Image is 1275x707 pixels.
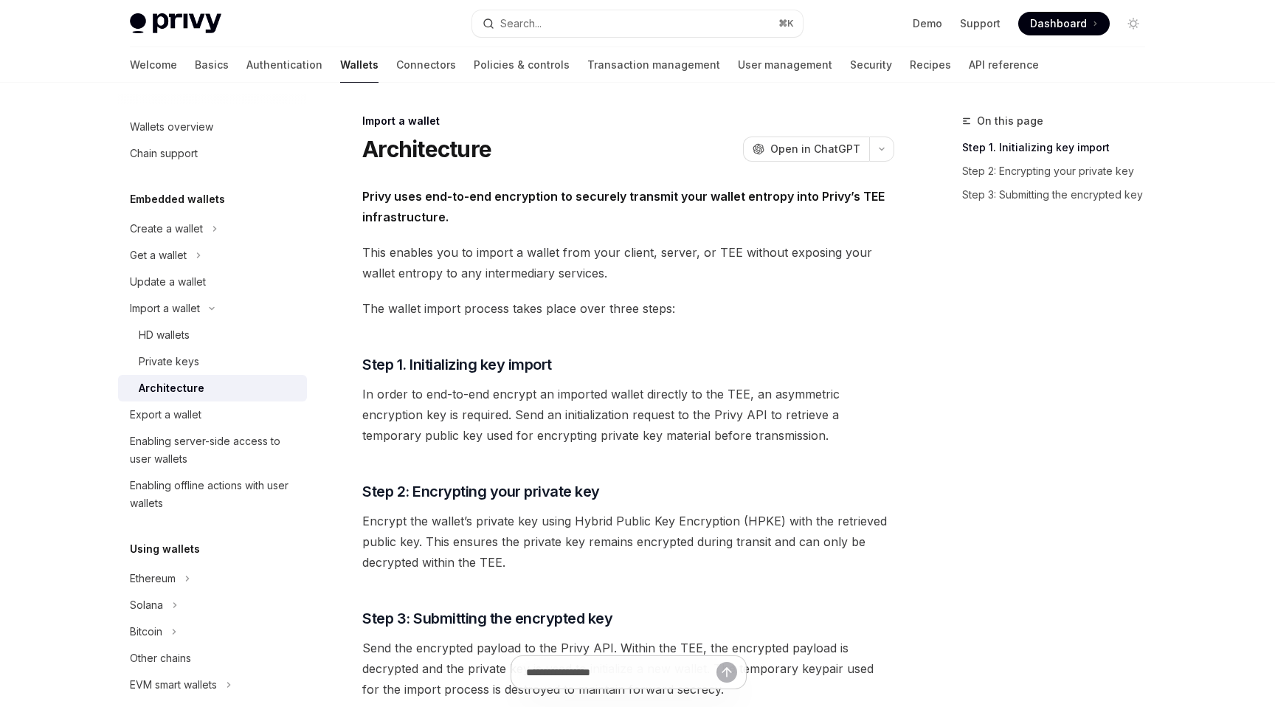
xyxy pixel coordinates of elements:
[850,47,892,83] a: Security
[130,477,298,512] div: Enabling offline actions with user wallets
[130,649,191,667] div: Other chains
[362,242,894,283] span: This enables you to import a wallet from your client, server, or TEE without exposing your wallet...
[118,428,307,472] a: Enabling server-side access to user wallets
[913,16,942,31] a: Demo
[362,511,894,573] span: Encrypt the wallet’s private key using Hybrid Public Key Encryption (HPKE) with the retrieved pub...
[118,645,307,672] a: Other chains
[118,375,307,401] a: Architecture
[139,326,190,344] div: HD wallets
[130,540,200,558] h5: Using wallets
[362,189,885,224] strong: Privy uses end-to-end encryption to securely transmit your wallet entropy into Privy’s TEE infras...
[118,472,307,517] a: Enabling offline actions with user wallets
[962,183,1157,207] a: Step 3: Submitting the encrypted key
[130,676,217,694] div: EVM smart wallets
[396,47,456,83] a: Connectors
[1122,12,1145,35] button: Toggle dark mode
[118,348,307,375] a: Private keys
[130,570,176,587] div: Ethereum
[130,406,201,424] div: Export a wallet
[362,114,894,128] div: Import a wallet
[362,136,491,162] h1: Architecture
[778,18,794,30] span: ⌘ K
[362,608,612,629] span: Step 3: Submitting the encrypted key
[130,190,225,208] h5: Embedded wallets
[139,379,204,397] div: Architecture
[130,47,177,83] a: Welcome
[362,298,894,319] span: The wallet import process takes place over three steps:
[969,47,1039,83] a: API reference
[118,269,307,295] a: Update a wallet
[130,300,200,317] div: Import a wallet
[130,118,213,136] div: Wallets overview
[130,432,298,468] div: Enabling server-side access to user wallets
[130,13,221,34] img: light logo
[738,47,832,83] a: User management
[130,246,187,264] div: Get a wallet
[118,140,307,167] a: Chain support
[118,322,307,348] a: HD wallets
[716,662,737,683] button: Send message
[1018,12,1110,35] a: Dashboard
[474,47,570,83] a: Policies & controls
[962,159,1157,183] a: Step 2: Encrypting your private key
[340,47,379,83] a: Wallets
[130,623,162,641] div: Bitcoin
[362,638,894,700] span: Send the encrypted payload to the Privy API. Within the TEE, the encrypted payload is decrypted a...
[246,47,322,83] a: Authentication
[910,47,951,83] a: Recipes
[770,142,860,156] span: Open in ChatGPT
[743,137,869,162] button: Open in ChatGPT
[960,16,1001,31] a: Support
[195,47,229,83] a: Basics
[139,353,199,370] div: Private keys
[962,136,1157,159] a: Step 1. Initializing key import
[587,47,720,83] a: Transaction management
[472,10,803,37] button: Search...⌘K
[118,114,307,140] a: Wallets overview
[362,354,552,375] span: Step 1. Initializing key import
[130,145,198,162] div: Chain support
[977,112,1043,130] span: On this page
[362,481,600,502] span: Step 2: Encrypting your private key
[362,384,894,446] span: In order to end-to-end encrypt an imported wallet directly to the TEE, an asymmetric encryption k...
[130,273,206,291] div: Update a wallet
[130,220,203,238] div: Create a wallet
[118,401,307,428] a: Export a wallet
[1030,16,1087,31] span: Dashboard
[500,15,542,32] div: Search...
[130,596,163,614] div: Solana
